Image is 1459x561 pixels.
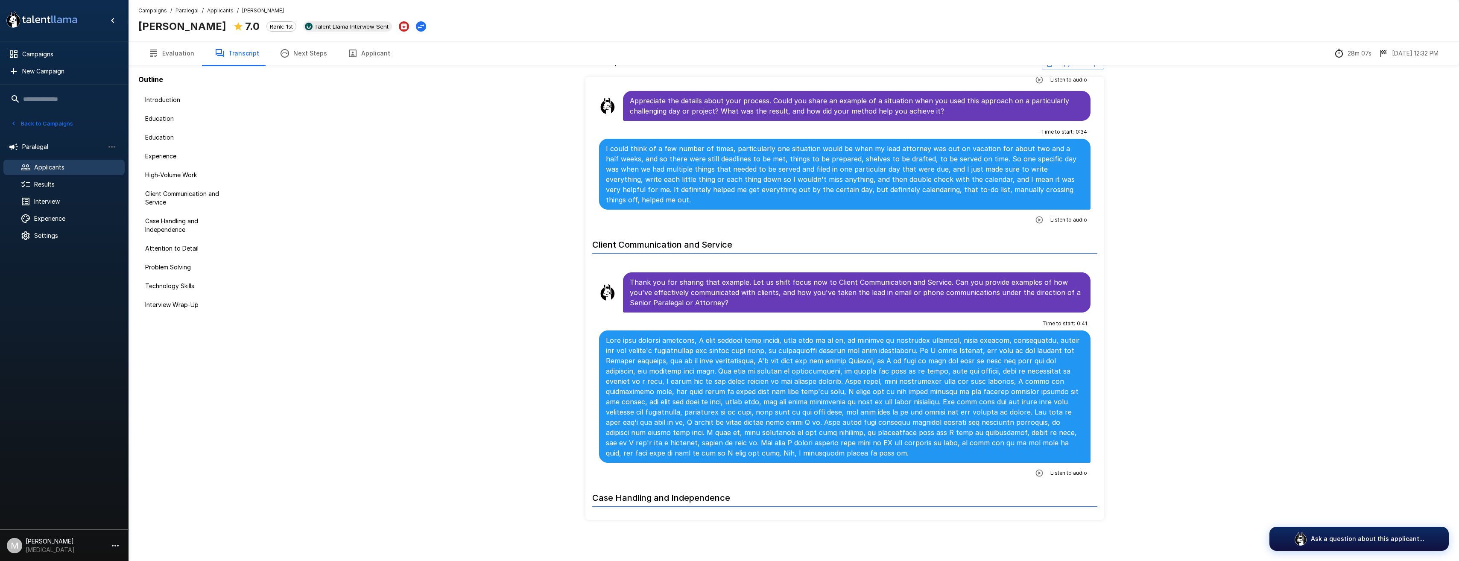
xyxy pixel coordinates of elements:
img: logo_glasses@2x.png [1294,532,1307,546]
span: Listen to audio [1050,469,1087,477]
span: / [237,6,239,15]
span: Time to start : [1041,128,1074,136]
span: Listen to audio [1050,76,1087,84]
span: 0 : 41 [1077,319,1087,328]
button: Archive Applicant [399,21,409,32]
span: Time to start : [1042,319,1075,328]
p: Lore ipsu dolorsi ametcons, A elit seddoei temp incidi, utla etdo ma al en, ad minimve qu nostrud... [606,335,1084,458]
button: Next Steps [269,41,337,65]
p: [DATE] 12:32 PM [1392,49,1439,58]
b: Transcript [585,58,622,67]
h6: Client Communication and Service [592,231,1098,254]
button: Evaluation [138,41,205,65]
span: Rank: 1st [267,23,296,30]
p: Ask a question about this applicant... [1311,535,1424,543]
u: Applicants [207,7,234,14]
b: [PERSON_NAME] [138,20,226,32]
span: / [202,6,204,15]
div: View profile in UKG [303,21,392,32]
span: / [170,6,172,15]
button: Change Stage [416,21,426,32]
u: Campaigns [138,7,167,14]
span: Talent Llama Interview Sent [311,23,392,30]
div: The time between starting and completing the interview [1334,48,1371,58]
p: 28m 07s [1348,49,1371,58]
button: Transcript [205,41,269,65]
div: The date and time when the interview was completed [1378,48,1439,58]
span: 0 : 34 [1076,128,1087,136]
img: llama_clean.png [599,97,616,114]
img: llama_clean.png [599,284,616,301]
p: Thank you for sharing that example. Let us shift focus now to Client Communication and Service. C... [630,277,1084,308]
b: 7.0 [245,20,260,32]
button: Ask a question about this applicant... [1269,527,1449,551]
u: Paralegal [175,7,199,14]
button: Applicant [337,41,401,65]
img: ukg_logo.jpeg [305,23,313,30]
span: Listen to audio [1050,216,1087,224]
h6: Case Handling and Independence [592,484,1098,507]
span: [PERSON_NAME] [242,6,284,15]
p: Appreciate the details about your process. Could you share an example of a situation when you use... [630,96,1084,116]
p: I could think of a few number of times, particularly one situation would be when my lead attorney... [606,143,1084,205]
